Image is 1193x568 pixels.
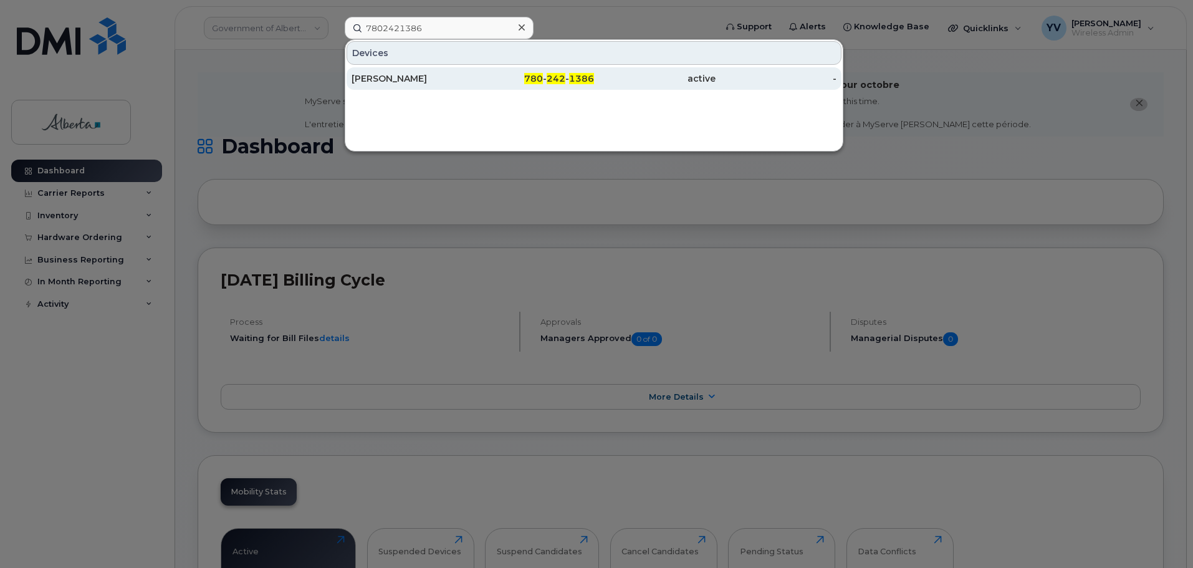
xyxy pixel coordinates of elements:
[347,67,841,90] a: [PERSON_NAME]780-242-1386active-
[347,41,841,65] div: Devices
[352,72,473,85] div: [PERSON_NAME]
[569,73,594,84] span: 1386
[716,72,837,85] div: -
[547,73,565,84] span: 242
[594,72,716,85] div: active
[473,72,595,85] div: - -
[524,73,543,84] span: 780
